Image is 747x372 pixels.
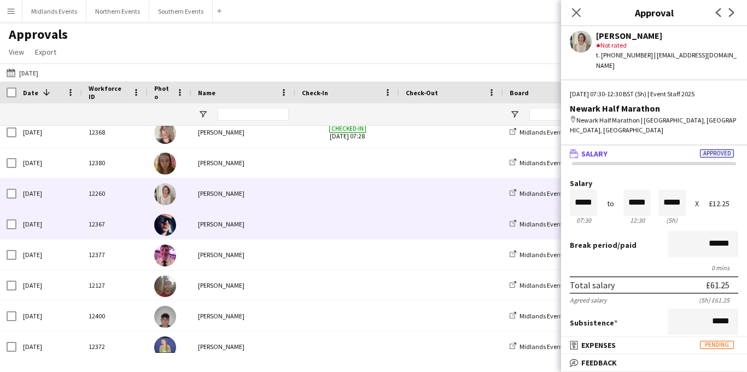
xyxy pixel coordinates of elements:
div: 12377 [82,240,148,270]
div: Total salary [570,280,615,290]
h3: Approval [561,5,747,20]
div: X [695,200,699,208]
div: [DATE] [16,301,82,331]
a: Midlands Events [510,189,565,197]
button: Southern Events [149,1,213,22]
div: t. [PHONE_NUMBER] | [EMAIL_ADDRESS][DOMAIN_NAME] [596,50,738,70]
span: View [9,47,24,57]
div: [DATE] [16,270,82,300]
span: Feedback [581,358,617,368]
mat-expansion-panel-header: SalaryApproved [561,146,747,162]
a: Export [31,45,61,59]
img: Sally Lawrance [154,183,176,205]
span: [DATE] 07:28 [302,117,393,147]
span: Midlands Events [520,342,565,351]
mat-expansion-panel-header: ExpensesPending [561,337,747,353]
span: Pending [700,341,734,349]
span: Midlands Events [520,128,565,136]
div: £61.25 [706,280,730,290]
span: Midlands Events [520,312,565,320]
div: 12400 [82,301,148,331]
div: to [607,200,614,208]
div: 07:30 [570,216,597,224]
span: Midlands Events [520,189,565,197]
div: Agreed salary [570,296,607,304]
span: Board [510,89,529,97]
button: Open Filter Menu [510,109,520,119]
a: Midlands Events [510,281,565,289]
div: [DATE] [16,117,82,147]
div: [PERSON_NAME] [191,240,295,270]
div: [PERSON_NAME] [191,148,295,178]
span: Check-In [302,89,328,97]
div: 12380 [82,148,148,178]
button: [DATE] [4,66,40,79]
a: Midlands Events [510,342,565,351]
div: (5h) £61.25 [699,296,738,304]
span: Salary [581,149,608,159]
div: [PERSON_NAME] [191,117,295,147]
div: [DATE] 07:30-12:30 BST (5h) | Event Staff 2025 [570,89,738,99]
div: 12127 [82,270,148,300]
button: Open Filter Menu [198,109,208,119]
a: Midlands Events [510,128,565,136]
div: [PERSON_NAME] [191,332,295,362]
input: Name Filter Input [218,108,289,121]
label: Subsistence [570,318,617,328]
button: Midlands Events [22,1,86,22]
div: [DATE] [16,209,82,239]
img: Ollie Athey [154,306,176,328]
span: Midlands Events [520,251,565,259]
label: /paid [570,240,637,250]
span: Workforce ID [89,84,128,101]
div: 12:30 [623,216,651,224]
label: Salary [570,179,738,188]
span: Checked-in [329,125,366,133]
img: Anja Hammond [154,122,176,144]
a: View [4,45,28,59]
span: Export [35,47,56,57]
span: Name [198,89,215,97]
div: £12.25 [709,200,738,208]
div: Newark Half Marathon [570,103,738,113]
a: Midlands Events [510,159,565,167]
div: Not rated [596,40,738,50]
img: Emily Wade [154,153,176,175]
span: Expenses [581,340,616,350]
a: Midlands Events [510,220,565,228]
div: [PERSON_NAME] [191,209,295,239]
span: Midlands Events [520,220,565,228]
img: Colt Dixon [154,214,176,236]
mat-expansion-panel-header: Feedback [561,354,747,371]
div: 0 mins [570,264,738,272]
div: [PERSON_NAME] [191,301,295,331]
div: Newark Half Marathon | [GEOGRAPHIC_DATA], [GEOGRAPHIC_DATA], [GEOGRAPHIC_DATA] [570,115,738,135]
div: 5h [658,216,686,224]
span: Break period [570,240,617,250]
div: 12260 [82,178,148,208]
a: Midlands Events [510,251,565,259]
span: Approved [700,149,734,158]
span: Midlands Events [520,159,565,167]
div: [DATE] [16,240,82,270]
div: 12372 [82,332,148,362]
span: Photo [154,84,172,101]
div: [DATE] [16,178,82,208]
div: 12368 [82,117,148,147]
img: Amy Webster [154,336,176,358]
div: [PERSON_NAME] [596,31,738,40]
div: 12367 [82,209,148,239]
button: Northern Events [86,1,149,22]
span: Midlands Events [520,281,565,289]
div: [DATE] [16,332,82,362]
span: Date [23,89,38,97]
a: Midlands Events [510,312,565,320]
div: [PERSON_NAME] [191,270,295,300]
div: [PERSON_NAME] [191,178,295,208]
input: Board Filter Input [529,108,606,121]
img: Oscar Canavan-Rossin [154,245,176,266]
span: Check-Out [406,89,438,97]
img: Jack Craft [154,275,176,297]
div: [DATE] [16,148,82,178]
